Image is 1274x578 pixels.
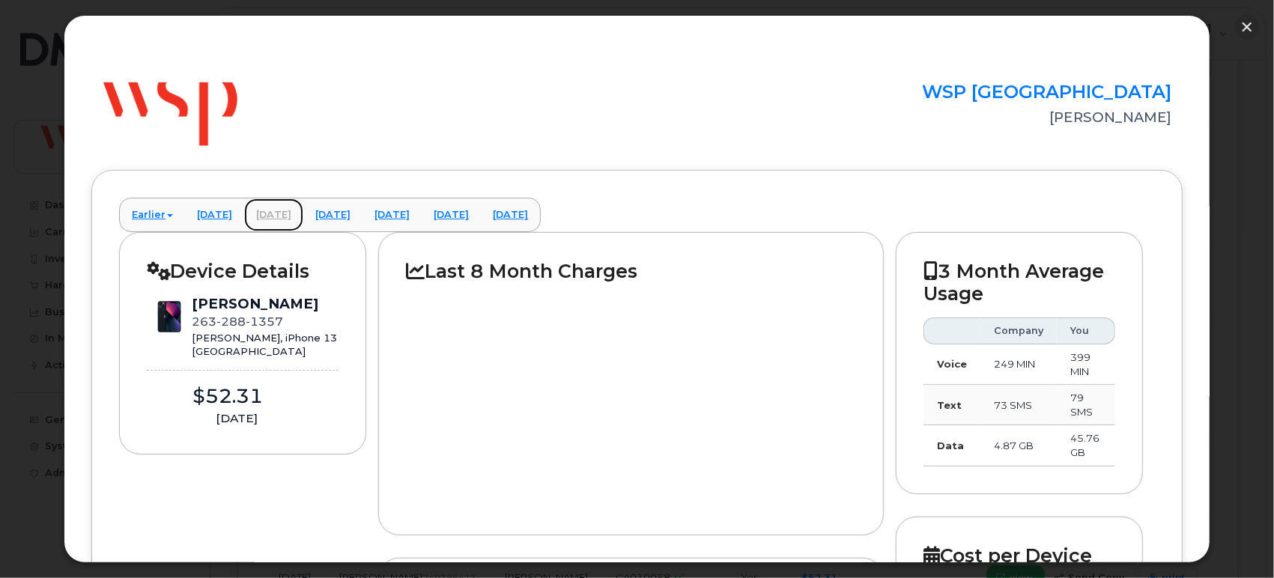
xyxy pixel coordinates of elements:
strong: Voice [937,358,967,370]
th: Company [980,317,1057,344]
h2: 3 Month Average Usage [923,260,1115,305]
h2: Cost per Device [923,544,1115,567]
div: [PERSON_NAME] [830,108,1171,127]
td: 399 MIN [1057,344,1115,385]
h2: Device Details [147,260,339,282]
h2: Last 8 Month Charges [406,260,856,282]
a: [DATE] [303,198,363,231]
div: [DATE] [147,410,327,427]
td: 79 SMS [1057,385,1115,425]
a: [DATE] [481,198,540,231]
strong: Data [937,439,964,451]
a: [DATE] [422,198,481,231]
div: [PERSON_NAME], iPhone 13 [GEOGRAPHIC_DATA] [192,331,337,359]
a: [DATE] [363,198,422,231]
strong: Text [937,399,962,411]
span: 263 [192,314,283,329]
td: 73 SMS [980,385,1057,425]
h2: WSP [GEOGRAPHIC_DATA] [830,82,1171,102]
td: 45.76 GB [1057,425,1115,466]
span: 1357 [246,314,283,329]
div: $52.31 [147,383,309,410]
td: 4.87 GB [980,425,1057,466]
th: You [1057,317,1115,344]
div: [PERSON_NAME] [192,294,337,314]
a: [DATE] [244,198,303,231]
td: 249 MIN [980,344,1057,385]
